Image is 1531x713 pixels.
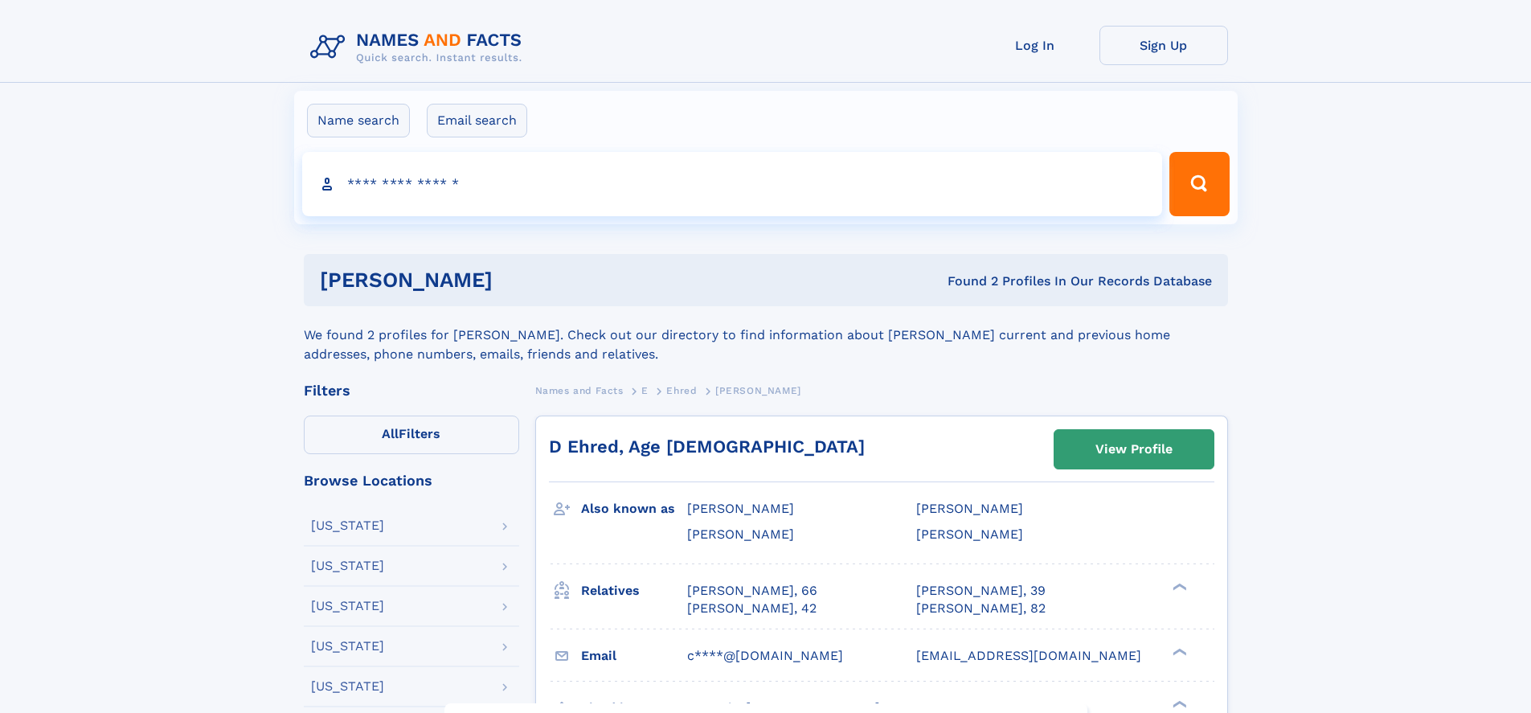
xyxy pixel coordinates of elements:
label: Email search [427,104,527,137]
a: View Profile [1054,430,1214,469]
a: Log In [971,26,1099,65]
a: D Ehred, Age [DEMOGRAPHIC_DATA] [549,436,865,457]
h3: Also known as [581,495,687,522]
a: [PERSON_NAME], 39 [916,582,1046,600]
span: [PERSON_NAME] [715,385,801,396]
div: [US_STATE] [311,680,384,693]
a: E [641,380,649,400]
a: [PERSON_NAME], 42 [687,600,817,617]
button: Search Button [1169,152,1229,216]
div: [US_STATE] [311,519,384,532]
h3: Email [581,642,687,670]
label: Filters [304,416,519,454]
div: Found 2 Profiles In Our Records Database [720,272,1212,290]
div: View Profile [1095,431,1173,468]
a: [PERSON_NAME], 66 [687,582,817,600]
span: [PERSON_NAME] [687,527,794,542]
div: [US_STATE] [311,600,384,613]
span: [EMAIL_ADDRESS][DOMAIN_NAME] [916,648,1141,663]
span: [PERSON_NAME] [687,501,794,516]
span: All [382,426,399,441]
span: E [641,385,649,396]
span: Ehred [666,385,697,396]
div: [US_STATE] [311,559,384,572]
a: [PERSON_NAME], 82 [916,600,1046,617]
img: Logo Names and Facts [304,26,535,69]
a: Names and Facts [535,380,624,400]
h1: [PERSON_NAME] [320,270,720,290]
input: search input [302,152,1163,216]
h3: Relatives [581,577,687,604]
label: Name search [307,104,410,137]
div: Browse Locations [304,473,519,488]
div: Filters [304,383,519,398]
span: [PERSON_NAME] [916,501,1023,516]
div: ❯ [1169,699,1188,709]
span: [PERSON_NAME] [916,527,1023,542]
div: ❯ [1169,581,1188,592]
a: Ehred [666,380,697,400]
div: We found 2 profiles for [PERSON_NAME]. Check out our directory to find information about [PERSON_... [304,306,1228,364]
div: [US_STATE] [311,640,384,653]
div: ❯ [1169,646,1188,657]
a: Sign Up [1099,26,1228,65]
